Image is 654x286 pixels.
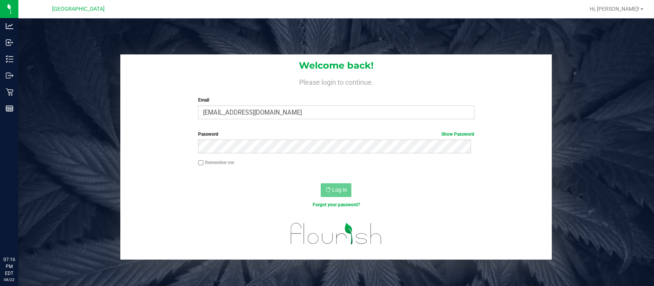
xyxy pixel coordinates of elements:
inline-svg: Reports [6,105,13,112]
inline-svg: Inventory [6,55,13,63]
inline-svg: Analytics [6,22,13,30]
input: Remember me [198,160,203,166]
label: Email [198,97,474,104]
inline-svg: Outbound [6,72,13,79]
label: Remember me [198,159,234,166]
img: flourish_logo.svg [282,216,390,251]
a: Show Password [441,131,474,137]
inline-svg: Retail [6,88,13,96]
span: [GEOGRAPHIC_DATA] [52,6,105,12]
span: Password [198,131,218,137]
button: Log In [321,183,351,197]
span: Hi, [PERSON_NAME]! [590,6,639,12]
inline-svg: Inbound [6,39,13,46]
p: 08/22 [3,277,15,283]
h4: Please login to continue. [120,77,552,86]
a: Forgot your password? [312,202,360,207]
p: 07:16 PM EDT [3,256,15,277]
h1: Welcome back! [120,61,552,71]
span: Log In [332,187,347,193]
